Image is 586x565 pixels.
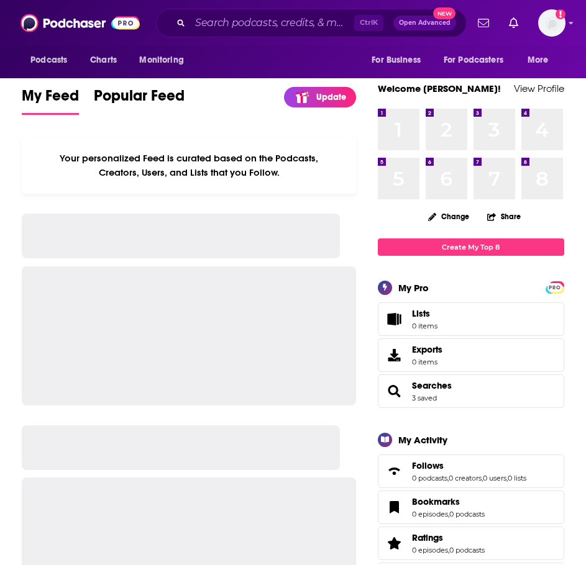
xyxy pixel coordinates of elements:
span: For Business [372,52,421,69]
span: Ratings [378,527,564,560]
button: open menu [130,48,199,72]
span: Open Advanced [399,20,451,26]
span: Logged in as ayhabernathy [538,9,565,37]
span: Lists [412,308,437,319]
div: Search podcasts, credits, & more... [156,9,467,37]
input: Search podcasts, credits, & more... [190,13,354,33]
a: Searches [382,382,407,400]
button: Open AdvancedNew [393,16,456,30]
button: open menu [519,48,564,72]
a: 3 saved [412,394,437,402]
span: , [448,510,449,518]
span: Follows [412,460,444,471]
a: 0 podcasts [449,546,485,554]
svg: Add a profile image [556,9,565,19]
span: , [447,474,449,482]
a: Create My Top 8 [378,238,564,255]
a: 0 lists [508,474,526,482]
span: Ratings [412,532,443,543]
span: Bookmarks [412,496,460,507]
a: 0 episodes [412,510,448,518]
span: Exports [412,344,442,355]
div: Your personalized Feed is curated based on the Podcasts, Creators, Users, and Lists that you Follow. [22,137,356,194]
img: User Profile [538,9,565,37]
a: Searches [412,380,452,391]
a: Ratings [382,535,407,552]
a: Follows [382,463,407,480]
div: My Pro [398,282,429,294]
a: Charts [82,48,124,72]
a: Show notifications dropdown [473,12,494,34]
a: 0 creators [449,474,482,482]
span: PRO [547,283,562,292]
button: Change [421,209,477,224]
span: New [433,7,456,19]
div: My Activity [398,434,447,446]
span: , [482,474,483,482]
span: Monitoring [139,52,183,69]
button: Share [487,204,521,228]
span: Podcasts [30,52,67,69]
a: Lists [378,302,564,336]
a: 0 podcasts [412,474,447,482]
img: Podchaser - Follow, Share and Rate Podcasts [21,11,140,35]
button: Show profile menu [538,9,565,37]
span: Lists [412,308,430,319]
span: Charts [90,52,117,69]
a: Bookmarks [382,499,407,516]
button: open menu [363,48,436,72]
span: Popular Feed [94,86,185,112]
a: Bookmarks [412,496,485,507]
a: Show notifications dropdown [504,12,523,34]
a: My Feed [22,86,79,115]
button: open menu [22,48,83,72]
span: Bookmarks [378,490,564,524]
a: Update [284,87,356,107]
span: Exports [382,346,407,364]
span: Searches [378,374,564,408]
a: 0 episodes [412,546,448,554]
a: 0 users [483,474,506,482]
span: Follows [378,454,564,488]
span: My Feed [22,86,79,112]
span: Lists [382,310,407,328]
button: open menu [436,48,521,72]
p: Update [316,92,346,102]
a: View Profile [514,83,564,94]
span: 0 items [412,322,437,330]
a: Ratings [412,532,485,543]
a: 0 podcasts [449,510,485,518]
span: , [448,546,449,554]
span: Ctrl K [354,15,383,31]
span: For Podcasters [444,52,503,69]
span: 0 items [412,358,442,366]
a: Welcome [PERSON_NAME]! [378,83,501,94]
span: More [528,52,549,69]
span: , [506,474,508,482]
a: Exports [378,338,564,372]
a: Popular Feed [94,86,185,115]
a: PRO [547,282,562,291]
a: Follows [412,460,526,471]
